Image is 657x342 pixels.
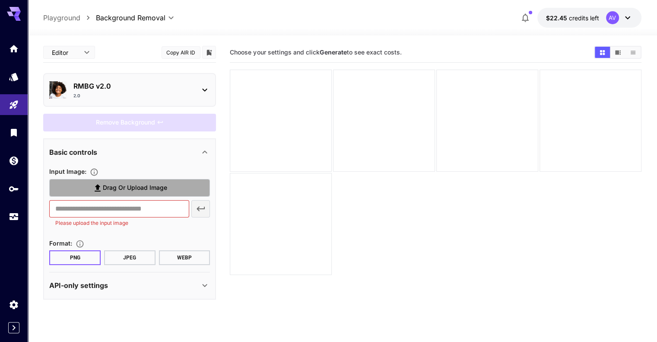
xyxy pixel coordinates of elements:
p: API-only settings [49,280,108,291]
button: Show media in list view [625,47,641,58]
span: Drag or upload image [103,182,167,193]
button: WEBP [159,250,210,265]
button: JPEG [104,250,156,265]
div: Basic controls [49,142,210,163]
div: Show media in grid viewShow media in video viewShow media in list view [594,46,641,59]
div: AV [606,11,619,24]
p: 2.0 [73,93,80,99]
div: Library [9,127,19,138]
p: Please upload the input image [55,219,183,227]
div: API Keys [9,183,19,194]
span: Editor [52,48,79,57]
span: Format : [49,240,72,247]
a: Playground [43,13,80,23]
button: $22.44856AV [537,8,641,28]
b: Generate [319,48,346,56]
span: Input Image : [49,168,86,175]
span: Choose your settings and click to see exact costs. [230,48,401,56]
div: Settings [9,299,19,310]
button: Show media in grid view [595,47,610,58]
label: Drag or upload image [49,179,210,197]
button: Copy AIR ID [162,46,200,59]
div: $22.44856 [546,13,599,22]
nav: breadcrumb [43,13,96,23]
div: Wallet [9,155,19,166]
p: Basic controls [49,147,97,157]
div: RMBG v2.02.0 [49,77,210,102]
span: credits left [569,14,599,22]
p: RMBG v2.0 [73,81,193,91]
span: $22.45 [546,14,569,22]
button: Specifies the input image to be processed. [86,168,102,176]
div: Usage [9,211,19,222]
div: API-only settings [49,275,210,296]
div: Models [9,71,19,82]
button: Show media in video view [610,47,625,58]
span: Background Removal [96,13,165,23]
button: Add to library [205,47,213,58]
button: Expand sidebar [8,322,19,333]
button: PNG [49,250,101,265]
div: Playground [9,99,19,110]
button: Choose the file format for the output image. [72,240,88,248]
div: Home [9,43,19,54]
